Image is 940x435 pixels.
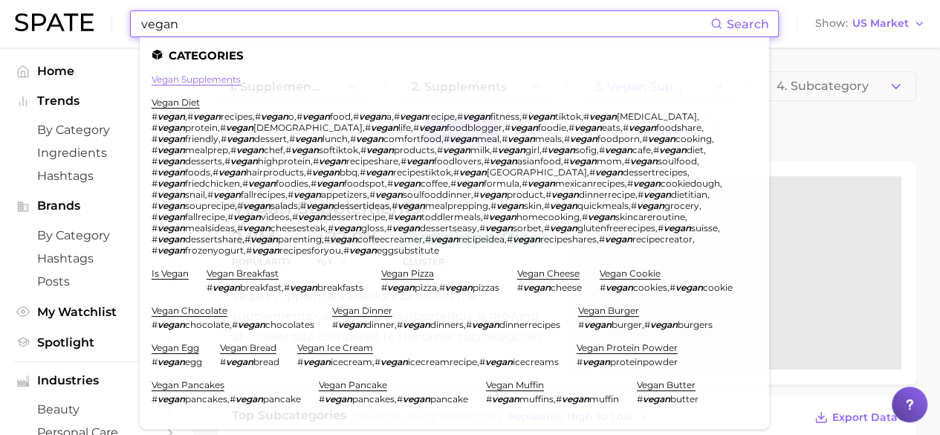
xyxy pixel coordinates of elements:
button: Brands [12,195,181,217]
span: friedchicken [185,178,240,189]
em: vegan [261,111,288,122]
a: vegan cookie [600,268,661,279]
em: vegan [450,133,477,144]
span: mexicanrecipes [555,178,625,189]
em: vegan [291,144,319,155]
em: vegan [158,178,185,189]
span: # [653,144,659,155]
em: vegan [629,122,656,133]
span: # [237,222,243,233]
span: # [306,167,312,178]
span: recipestiktok [393,167,451,178]
span: # [152,122,158,133]
span: products [394,144,435,155]
span: o [288,111,294,122]
span: # [658,222,664,233]
span: # [152,133,158,144]
span: formula [484,178,519,189]
span: gloss [361,222,384,233]
span: dessertshare [185,233,242,245]
span: dessertrecipes [623,167,687,178]
em: vegan [489,211,516,222]
em: vegan [243,222,270,233]
span: by Category [37,228,156,242]
span: bbq [340,167,357,178]
em: vegan [236,144,264,155]
span: # [152,144,158,155]
em: vegan [317,178,344,189]
span: beauty [37,402,156,416]
span: product [507,189,543,200]
span: # [505,122,510,133]
span: # [224,155,230,167]
span: recipeshare [346,155,398,167]
span: # [152,111,158,122]
em: vegan [498,144,525,155]
span: protein [185,122,218,133]
a: Hashtags [12,164,181,187]
a: vegan protein powder [577,342,678,353]
em: vegan [528,111,555,122]
span: videos [261,211,290,222]
span: lunch [322,133,348,144]
span: mealsideas [185,222,235,233]
span: # [589,167,595,178]
span: Spotlight [37,335,156,349]
em: vegan [589,111,617,122]
button: Industries [12,370,181,392]
span: Search [727,17,769,31]
div: , , , , , , , , , , , , , , , , , , , , , , , , , , , , , , , , , , , , , , , , , , , , , , , , ,... [152,111,739,256]
span: # [492,144,498,155]
a: vegan diet [152,97,200,108]
button: Trends [12,90,181,112]
span: # [152,211,158,222]
span: # [545,189,551,200]
em: vegan [193,111,221,122]
a: Home [12,59,181,83]
em: vegan [375,189,403,200]
span: dessertrecipe [325,211,386,222]
a: vegan supplements [152,74,241,85]
span: # [292,211,298,222]
span: # [627,178,633,189]
span: Home [37,64,156,78]
span: homecooking [516,211,580,222]
em: vegan [158,144,185,155]
a: by Category [12,118,181,141]
span: milk [470,144,490,155]
span: # [623,122,629,133]
span: foodlovers [434,155,482,167]
em: vegan [463,111,490,122]
em: vegan [630,155,658,167]
span: foodspot [344,178,385,189]
span: skin [524,200,542,211]
span: eats [602,122,620,133]
span: souprecipe [185,200,235,211]
span: # [152,155,158,167]
span: Brands [37,199,156,213]
em: vegan [371,122,398,133]
em: vegan [306,200,334,211]
em: vegan [158,200,185,211]
em: vegan [496,200,524,211]
em: vegan [574,122,602,133]
span: dessert [254,133,287,144]
em: vegan [158,133,185,144]
span: soulfooddinner [403,189,471,200]
span: # [394,111,400,122]
em: vegan [218,167,246,178]
em: vegan [392,222,420,233]
em: vegan [548,144,575,155]
span: grocery [664,200,699,211]
span: # [564,133,570,144]
span: # [152,233,158,245]
span: foodshare [656,122,701,133]
span: # [453,167,459,178]
span: sofig [575,144,597,155]
em: vegan [359,111,386,122]
em: vegan [230,155,258,167]
em: vegan [227,133,254,144]
span: # [386,222,392,233]
span: # [207,189,213,200]
em: vegan [550,200,577,211]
